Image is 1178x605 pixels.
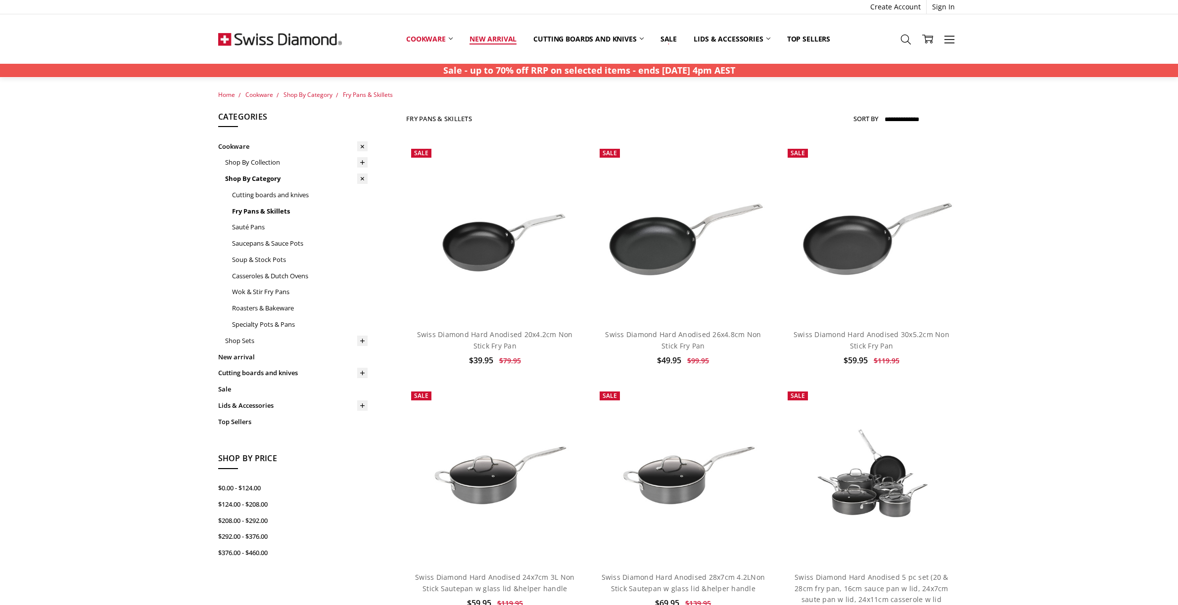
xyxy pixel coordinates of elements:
a: Cutting boards and knives [232,187,368,203]
span: Sale [791,391,805,400]
a: Top Sellers [779,28,839,50]
a: New arrival [461,28,525,50]
a: Shop By Category [225,171,368,187]
span: Sale [603,391,617,400]
a: Sauté Pans [232,219,368,235]
a: Casseroles & Dutch Ovens [232,268,368,284]
a: $208.00 - $292.00 [218,513,368,529]
span: $59.95 [844,355,868,366]
a: Sale [652,28,685,50]
a: Home [218,90,235,99]
a: Shop By Category [283,90,332,99]
a: Lids & Accessories [685,28,778,50]
a: Lids & Accessories [218,397,368,414]
a: Swiss Diamond Hard Anodised 5 pc set (20 & 28cm fry pan, 16cm sauce pan w lid, 24x7cm saute pan w... [783,387,960,563]
h5: Shop By Price [218,452,368,469]
img: Swiss Diamond Hard Anodised 24x7cm 3L Non Stick Sautepan w glass lid &helper handle [406,416,583,534]
a: $292.00 - $376.00 [218,528,368,545]
span: Sale [414,149,428,157]
a: Shop Sets [225,333,368,349]
a: Swiss Diamond Hard Anodised 30x5.2cm Non Stick Fry Pan [794,330,949,350]
a: Swiss Diamond Hard Anodised 26x4.8cm Non Stick Fry Pan [605,330,761,350]
a: Soup & Stock Pots [232,252,368,268]
a: Saucepans & Sauce Pots [232,235,368,252]
a: Swiss Diamond Hard Anodised 30x5.2cm Non Stick Fry Pan [783,144,960,321]
a: Swiss Diamond Hard Anodised 24x7cm 3L Non Stick Sautepan w glass lid &helper handle [415,572,574,593]
span: $39.95 [469,355,493,366]
a: Cookware [245,90,273,99]
a: Fry Pans & Skillets [343,90,393,99]
span: Sale [791,149,805,157]
a: Cookware [218,138,368,155]
a: $124.00 - $208.00 [218,496,368,513]
img: Swiss Diamond Hard Anodised 30x5.2cm Non Stick Fry Pan [783,173,960,292]
a: Swiss Diamond Hard Anodised 26x4.8cm Non Stick Fry Pan [595,144,772,321]
h1: Fry Pans & Skillets [406,115,472,123]
span: Sale [414,391,428,400]
img: Swiss Diamond Hard Anodised 28x7cm 4.2LNon Stick Sautepan w glass lid &helper handle [595,416,772,534]
span: Sale [603,149,617,157]
a: Top Sellers [218,414,368,430]
span: $99.95 [687,356,709,365]
a: Sale [218,381,368,397]
a: $0.00 - $124.00 [218,480,368,496]
a: Cutting boards and knives [218,365,368,381]
img: Swiss Diamond Hard Anodised 5 pc set (20 & 28cm fry pan, 16cm sauce pan w lid, 24x7cm saute pan w... [783,415,960,535]
a: $376.00 - $460.00 [218,545,368,561]
a: Swiss Diamond Hard Anodised 5 pc set (20 & 28cm fry pan, 16cm sauce pan w lid, 24x7cm saute pan w... [795,572,948,604]
img: Swiss Diamond Hard Anodised 26x4.8cm Non Stick Fry Pan [595,173,772,292]
a: New arrival [218,349,368,365]
a: Swiss Diamond Hard Anodised 20x4.2cm Non Stick Fry Pan [417,330,573,350]
a: Swiss Diamond Hard Anodised 28x7cm 4.2LNon Stick Sautepan w glass lid &helper handle [602,572,765,593]
a: Specialty Pots & Pans [232,316,368,333]
a: Fry Pans & Skillets [232,203,368,219]
a: Wok & Stir Fry Pans [232,284,368,300]
span: $79.95 [499,356,521,365]
a: Shop By Collection [225,154,368,171]
span: $49.95 [657,355,681,366]
a: Roasters & Bakeware [232,300,368,316]
h5: Categories [218,111,368,128]
label: Sort By [853,111,878,127]
a: Swiss Diamond Hard Anodised 24x7cm 3L Non Stick Sautepan w glass lid &helper handle [406,387,583,563]
a: Cutting boards and knives [525,28,652,50]
span: $119.95 [874,356,899,365]
img: Free Shipping On Every Order [218,14,342,64]
a: Swiss Diamond Hard Anodised 20x4.2cm Non Stick Fry Pan [406,144,583,321]
strong: Sale - up to 70% off RRP on selected items - ends [DATE] 4pm AEST [443,64,735,76]
a: Swiss Diamond Hard Anodised 28x7cm 4.2LNon Stick Sautepan w glass lid &helper handle [595,387,772,563]
img: Swiss Diamond Hard Anodised 20x4.2cm Non Stick Fry Pan [406,173,583,292]
a: Cookware [398,28,461,50]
